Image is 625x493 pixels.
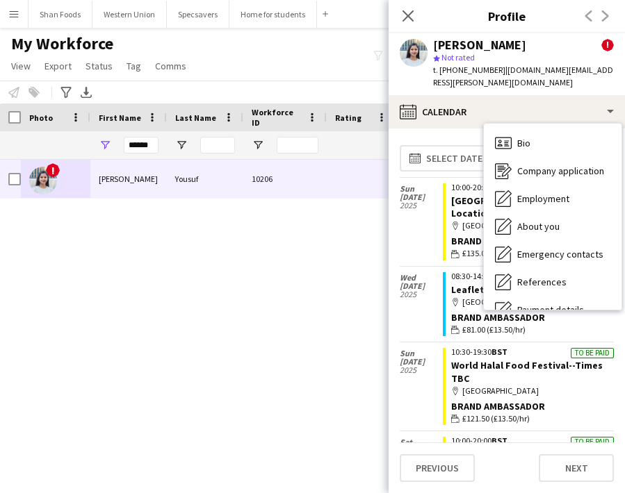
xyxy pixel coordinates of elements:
[571,437,614,447] div: To be paid
[400,438,443,446] span: Sat
[462,412,530,425] span: £121.50 (£13.50/hr)
[400,201,443,210] span: 2025
[517,276,567,288] span: References
[277,137,318,153] input: Workforce ID Filter Input
[484,268,622,296] div: References
[517,192,569,205] span: Employment
[39,57,77,75] a: Export
[492,346,508,357] span: BST
[492,435,508,446] span: BST
[451,359,603,384] a: World Halal Food Festival--Times TBC
[44,60,72,72] span: Export
[46,163,60,177] span: !
[451,235,614,247] div: Brand Ambassador
[451,283,600,296] a: Leafleting--[GEOGRAPHIC_DATA]
[451,348,614,356] div: 10:30-19:30
[400,185,443,193] span: Sun
[175,112,216,123] span: Last Name
[539,454,614,482] button: Next
[127,60,141,72] span: Tag
[400,282,443,290] span: [DATE]
[451,183,614,192] div: 10:00-20:00
[451,272,614,281] div: 08:30-14:30
[441,52,475,62] span: Not rated
[243,160,327,198] div: 10206
[517,165,604,177] span: Company application
[92,1,167,28] button: Western Union
[517,220,560,233] span: About you
[484,296,622,324] div: Payment details
[200,137,235,153] input: Last Name Filter Input
[433,65,613,87] span: | [DOMAIN_NAME][EMAIL_ADDRESS][PERSON_NAME][DOMAIN_NAME]
[155,60,186,72] span: Comms
[400,193,443,201] span: [DATE]
[400,274,443,282] span: Wed
[78,84,95,101] app-action-btn: Export XLSX
[484,157,622,185] div: Company application
[252,107,302,128] span: Workforce ID
[451,311,614,324] div: Brand Ambassador
[400,290,443,299] span: 2025
[451,219,614,232] div: [GEOGRAPHIC_DATA]
[6,57,36,75] a: View
[451,296,614,308] div: [GEOGRAPHIC_DATA]
[462,247,530,260] span: £135.00 (£13.50/hr)
[90,160,167,198] div: [PERSON_NAME]
[517,248,603,260] span: Emergency contacts
[462,324,526,336] span: £81.00 (£13.50/hr)
[124,137,159,153] input: First Name Filter Input
[167,1,229,28] button: Specsavers
[252,139,264,151] button: Open Filter Menu
[451,385,614,397] div: [GEOGRAPHIC_DATA]
[400,145,492,172] button: Select date
[80,57,118,75] a: Status
[121,57,147,75] a: Tag
[433,65,505,75] span: t. [PHONE_NUMBER]
[175,139,188,151] button: Open Filter Menu
[11,60,31,72] span: View
[11,33,113,54] span: My Workforce
[451,437,614,445] div: 10:00-20:00
[167,160,243,198] div: Yousuf
[433,39,526,51] div: [PERSON_NAME]
[99,112,141,123] span: First Name
[601,39,614,51] span: !
[58,84,74,101] app-action-btn: Advanced filters
[517,303,584,316] span: Payment details
[400,349,443,358] span: Sun
[517,137,530,149] span: Bio
[29,112,53,123] span: Photo
[400,454,475,482] button: Previous
[400,358,443,366] span: [DATE]
[451,194,583,219] a: [GEOGRAPHIC_DATA] [DATE]--Location TBC
[29,1,92,28] button: Shan Foods
[29,167,57,194] img: Shahnaz Yousuf
[86,60,113,72] span: Status
[484,129,622,157] div: Bio
[451,400,614,412] div: Brand Ambassador
[571,348,614,358] div: To be paid
[389,95,625,128] div: Calendar
[99,139,111,151] button: Open Filter Menu
[389,7,625,25] h3: Profile
[229,1,317,28] button: Home for students
[149,57,192,75] a: Comms
[484,185,622,212] div: Employment
[400,366,443,374] span: 2025
[484,240,622,268] div: Emergency contacts
[484,212,622,240] div: About you
[335,112,362,123] span: Rating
